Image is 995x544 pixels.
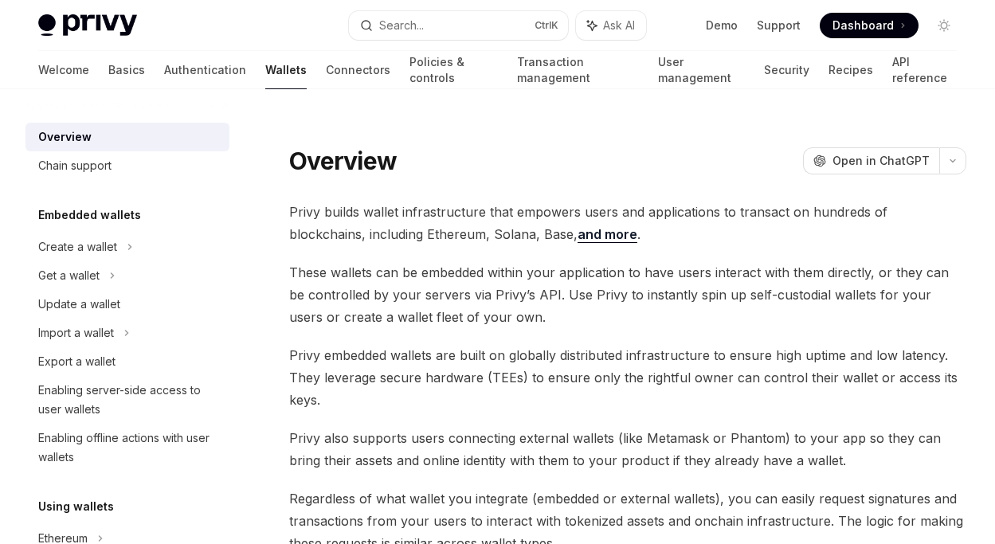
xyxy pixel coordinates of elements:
a: and more [578,226,637,243]
a: Dashboard [820,13,919,38]
span: Ask AI [603,18,635,33]
div: Create a wallet [38,237,117,256]
button: Open in ChatGPT [803,147,939,174]
h5: Embedded wallets [38,205,141,225]
a: Policies & controls [409,51,498,89]
a: Support [757,18,801,33]
a: User management [658,51,745,89]
h5: Using wallets [38,497,114,516]
a: Welcome [38,51,89,89]
a: Overview [25,123,229,151]
a: Chain support [25,151,229,180]
span: Open in ChatGPT [832,153,930,169]
span: These wallets can be embedded within your application to have users interact with them directly, ... [289,261,966,328]
div: Update a wallet [38,295,120,314]
span: Privy builds wallet infrastructure that empowers users and applications to transact on hundreds o... [289,201,966,245]
div: Search... [379,16,424,35]
span: Ctrl K [535,19,558,32]
a: API reference [892,51,957,89]
button: Toggle dark mode [931,13,957,38]
a: Update a wallet [25,290,229,319]
div: Import a wallet [38,323,114,342]
span: Privy also supports users connecting external wallets (like Metamask or Phantom) to your app so t... [289,427,966,472]
h1: Overview [289,147,397,175]
a: Authentication [164,51,246,89]
button: Search...CtrlK [349,11,569,40]
a: Export a wallet [25,347,229,376]
div: Enabling offline actions with user wallets [38,429,220,467]
div: Chain support [38,156,112,175]
a: Enabling server-side access to user wallets [25,376,229,424]
div: Export a wallet [38,352,116,371]
a: Basics [108,51,145,89]
img: light logo [38,14,137,37]
a: Recipes [829,51,873,89]
span: Dashboard [832,18,894,33]
a: Demo [706,18,738,33]
a: Connectors [326,51,390,89]
a: Enabling offline actions with user wallets [25,424,229,472]
div: Overview [38,127,92,147]
a: Wallets [265,51,307,89]
button: Ask AI [576,11,646,40]
div: Enabling server-side access to user wallets [38,381,220,419]
span: Privy embedded wallets are built on globally distributed infrastructure to ensure high uptime and... [289,344,966,411]
a: Transaction management [517,51,639,89]
a: Security [764,51,809,89]
div: Get a wallet [38,266,100,285]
